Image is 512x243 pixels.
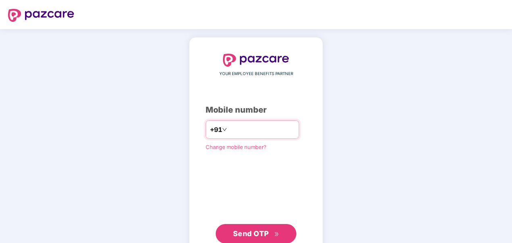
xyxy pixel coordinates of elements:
div: Mobile number [206,104,306,116]
a: Change mobile number? [206,144,266,150]
span: +91 [210,125,222,135]
span: double-right [274,232,279,237]
img: logo [8,9,74,22]
span: Send OTP [233,229,269,238]
img: logo [223,54,289,67]
span: YOUR EMPLOYEE BENEFITS PARTNER [219,71,293,77]
span: down [222,127,227,132]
